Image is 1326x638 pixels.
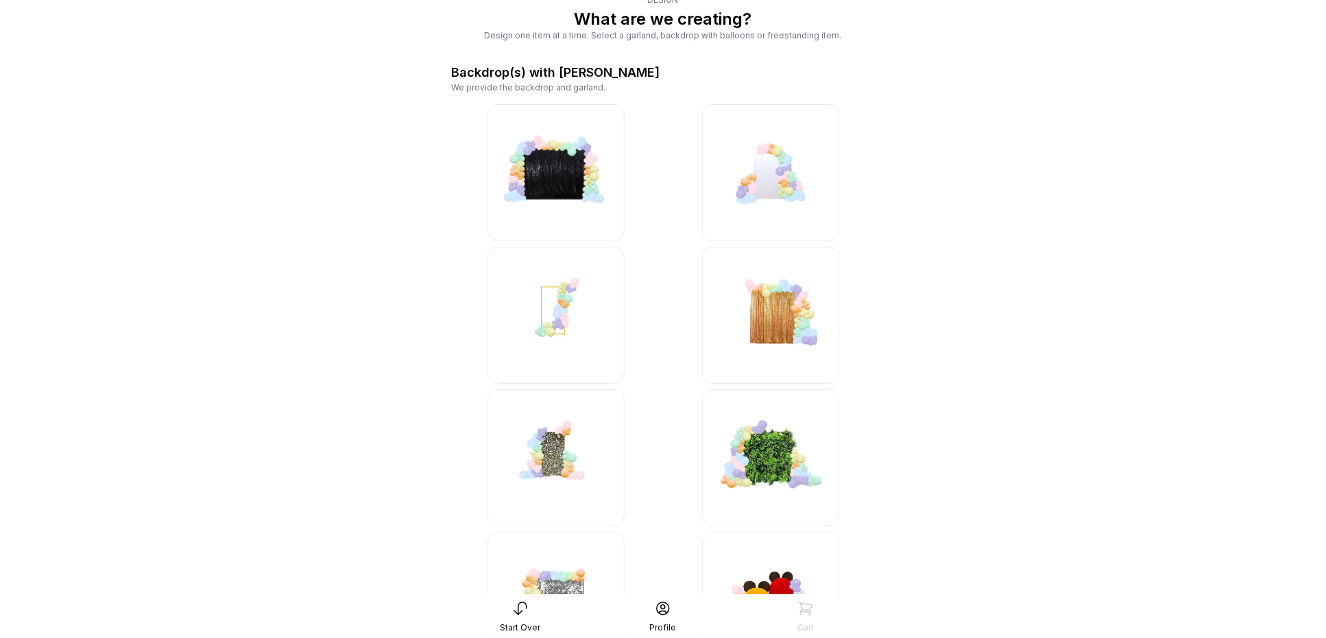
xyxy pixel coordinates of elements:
[501,622,541,633] div: Start Over
[487,104,625,241] img: -
[702,104,839,241] img: -
[487,389,625,526] img: -
[797,622,814,633] div: Cart
[451,30,875,41] div: Design one item at a time. Select a garland, backdrop with balloons or freestanding item.
[702,389,839,526] img: -
[451,8,875,30] p: What are we creating?
[650,622,677,633] div: Profile
[451,63,660,82] div: Backdrop(s) with [PERSON_NAME]
[487,247,625,384] img: -
[702,247,839,384] img: -
[451,82,875,93] div: We provide the backdrop and garland.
